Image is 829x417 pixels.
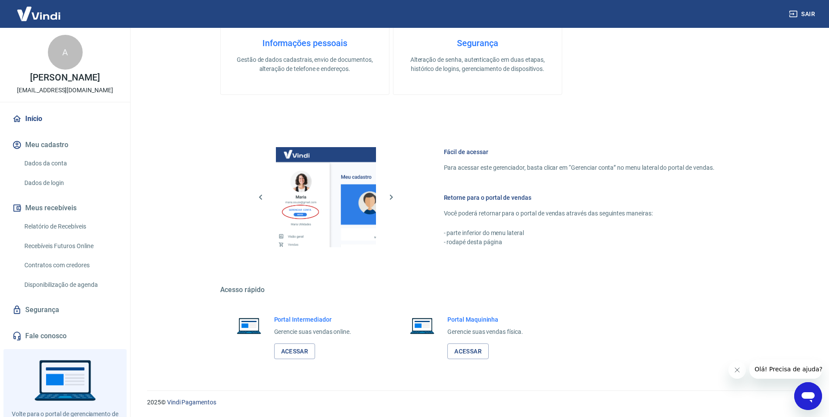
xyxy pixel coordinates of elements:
a: Início [10,109,120,128]
h6: Portal Maquininha [447,315,523,324]
p: Gestão de dados cadastrais, envio de documentos, alteração de telefone e endereços. [235,55,375,74]
span: Olá! Precisa de ajuda? [5,6,73,13]
p: [PERSON_NAME] [30,73,100,82]
p: Gerencie suas vendas online. [274,327,352,336]
a: Disponibilização de agenda [21,276,120,294]
h5: Acesso rápido [220,286,735,294]
iframe: Botão para abrir a janela de mensagens [794,382,822,410]
a: Relatório de Recebíveis [21,218,120,235]
a: Fale conosco [10,326,120,346]
a: Vindi Pagamentos [167,399,216,406]
p: - parte inferior do menu lateral [444,229,715,238]
button: Meus recebíveis [10,198,120,218]
p: [EMAIL_ADDRESS][DOMAIN_NAME] [17,86,113,95]
img: Vindi [10,0,67,27]
a: Segurança [10,300,120,319]
button: Meu cadastro [10,135,120,155]
p: Gerencie suas vendas física. [447,327,523,336]
iframe: Mensagem da empresa [749,360,822,379]
a: Dados da conta [21,155,120,172]
h6: Fácil de acessar [444,148,715,156]
p: 2025 © [147,398,808,407]
p: Você poderá retornar para o portal de vendas através das seguintes maneiras: [444,209,715,218]
h6: Portal Intermediador [274,315,352,324]
img: Imagem de um notebook aberto [404,315,440,336]
div: A [48,35,83,70]
img: Imagem de um notebook aberto [231,315,267,336]
p: - rodapé desta página [444,238,715,247]
iframe: Fechar mensagem [728,361,746,379]
a: Recebíveis Futuros Online [21,237,120,255]
img: Imagem da dashboard mostrando o botão de gerenciar conta na sidebar no lado esquerdo [276,147,376,247]
h4: Segurança [407,38,548,48]
button: Sair [787,6,819,22]
p: Alteração de senha, autenticação em duas etapas, histórico de logins, gerenciamento de dispositivos. [407,55,548,74]
a: Acessar [447,343,489,360]
a: Acessar [274,343,315,360]
h6: Retorne para o portal de vendas [444,193,715,202]
a: Dados de login [21,174,120,192]
h4: Informações pessoais [235,38,375,48]
a: Contratos com credores [21,256,120,274]
p: Para acessar este gerenciador, basta clicar em “Gerenciar conta” no menu lateral do portal de ven... [444,163,715,172]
